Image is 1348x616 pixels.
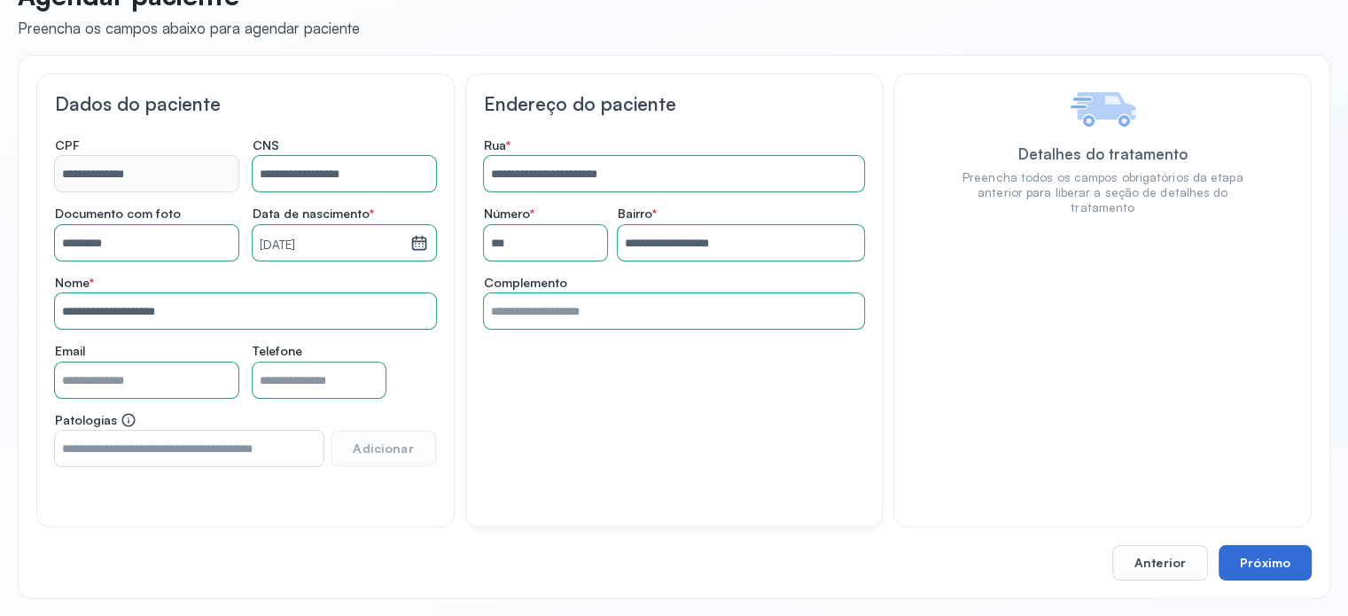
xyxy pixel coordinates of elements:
span: Telefone [253,343,302,359]
div: Detalhes do tratamento [1018,144,1188,163]
span: Patologias [55,412,136,428]
div: Preencha os campos abaixo para agendar paciente [18,19,360,37]
button: Anterior [1112,545,1208,581]
span: Documento com foto [55,206,181,222]
button: Próximo [1219,545,1312,581]
span: CPF [55,137,80,153]
span: Email [55,343,85,359]
span: Complemento [484,275,567,291]
h3: Endereço do paciente [484,92,865,115]
button: Adicionar [331,431,435,466]
span: Nome [55,275,94,291]
span: Número [484,206,534,222]
h3: Dados do paciente [55,92,436,115]
span: Rua [484,137,510,153]
span: Bairro [618,206,657,222]
span: Data de nascimento [253,206,374,222]
span: CNS [253,137,279,153]
small: [DATE] [260,237,403,254]
div: Preencha todos os campos obrigatórios da etapa anterior para liberar a seção de detalhes do trata... [947,170,1258,215]
img: Imagem de Detalhes do tratamento [1070,92,1136,127]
